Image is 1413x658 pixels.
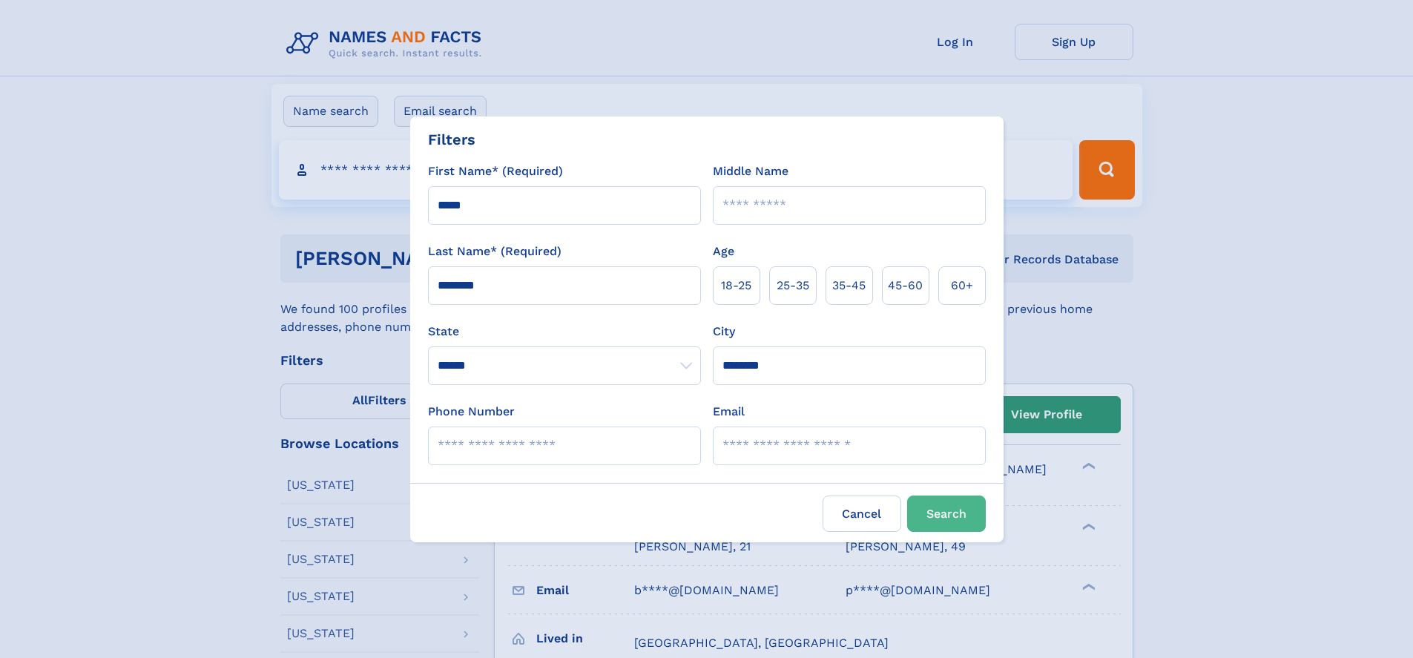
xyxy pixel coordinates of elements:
[888,277,923,295] span: 45‑60
[832,277,866,295] span: 35‑45
[907,496,986,532] button: Search
[428,162,563,180] label: First Name* (Required)
[777,277,809,295] span: 25‑35
[713,403,745,421] label: Email
[713,323,735,340] label: City
[713,162,788,180] label: Middle Name
[721,277,751,295] span: 18‑25
[951,277,973,295] span: 60+
[428,403,515,421] label: Phone Number
[823,496,901,532] label: Cancel
[713,243,734,260] label: Age
[428,128,475,151] div: Filters
[428,243,561,260] label: Last Name* (Required)
[428,323,701,340] label: State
